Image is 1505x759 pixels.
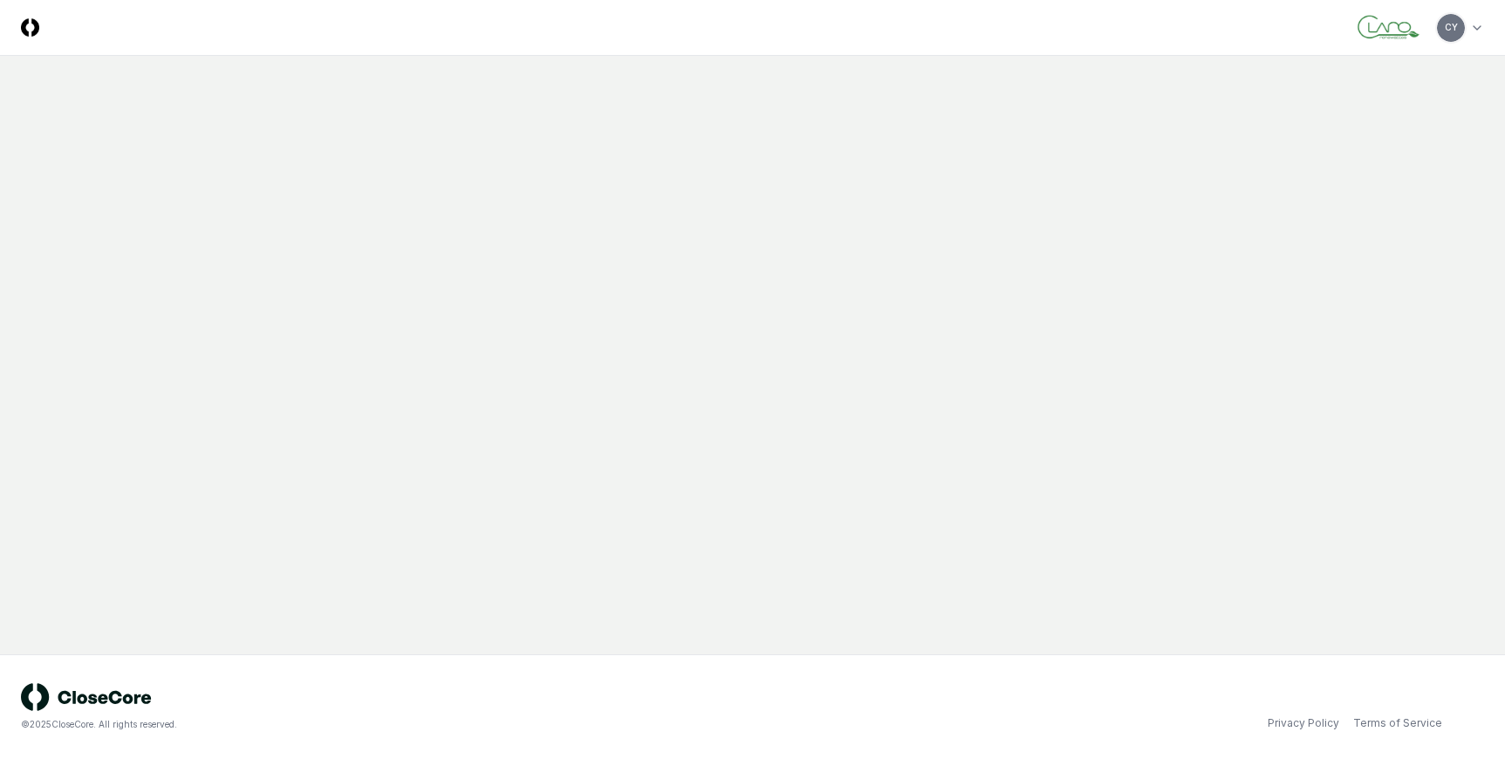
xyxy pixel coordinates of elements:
[1268,715,1339,731] a: Privacy Policy
[21,718,753,731] div: © 2025 CloseCore. All rights reserved.
[21,683,152,711] img: logo
[1353,715,1442,731] a: Terms of Service
[21,18,39,37] img: Logo
[1356,14,1421,42] img: Claro Renewables logo
[1435,12,1467,44] button: CY
[1445,21,1458,34] span: CY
